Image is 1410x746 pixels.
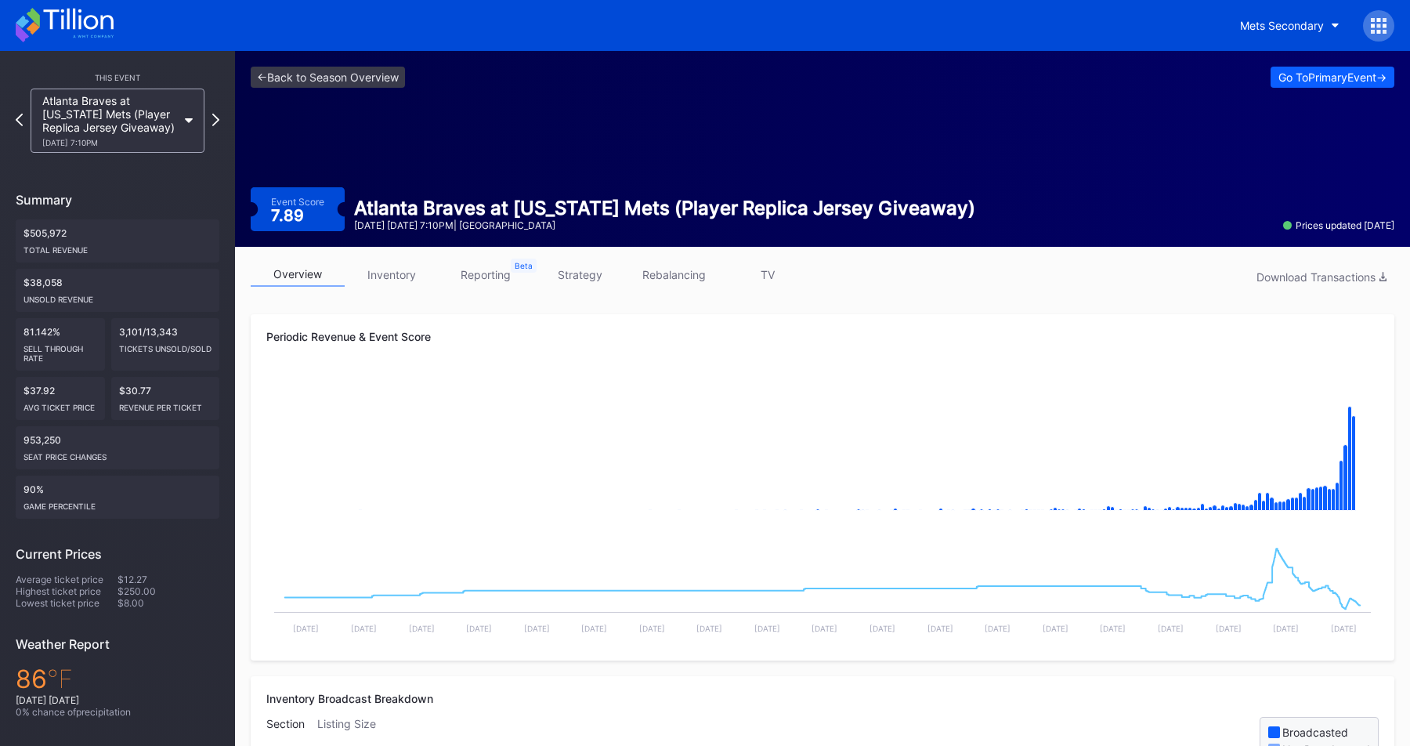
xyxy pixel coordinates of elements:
div: 7.89 [271,208,308,223]
div: Total Revenue [23,239,211,255]
div: Download Transactions [1256,270,1386,284]
a: strategy [533,263,627,287]
text: [DATE] [351,624,377,633]
div: $38,058 [16,269,219,312]
div: This Event [16,73,219,82]
div: $37.92 [16,377,105,420]
text: [DATE] [869,624,895,633]
div: [DATE] 7:10PM [42,138,177,147]
div: Atlanta Braves at [US_STATE] Mets (Player Replica Jersey Giveaway) [354,197,975,219]
text: [DATE] [1100,624,1126,633]
div: Broadcasted [1282,726,1348,739]
div: $8.00 [117,597,219,609]
text: [DATE] [927,624,953,633]
a: TV [721,263,815,287]
div: Periodic Revenue & Event Score [266,330,1379,343]
text: [DATE] [409,624,435,633]
span: ℉ [47,664,73,694]
div: Average ticket price [16,574,117,585]
text: [DATE] [639,624,665,633]
div: Unsold Revenue [23,288,211,304]
text: [DATE] [812,624,837,633]
div: $505,972 [16,219,219,263]
div: Summary [16,192,219,208]
div: Avg ticket price [23,397,97,412]
div: 90% [16,476,219,519]
div: Go To Primary Event -> [1278,71,1386,84]
div: Lowest ticket price [16,597,117,609]
div: Mets Secondary [1240,19,1324,32]
div: Highest ticket price [16,585,117,597]
button: Go ToPrimaryEvent-> [1271,67,1394,88]
div: Current Prices [16,546,219,562]
div: 3,101/13,343 [111,318,219,371]
text: [DATE] [466,624,492,633]
a: <-Back to Season Overview [251,67,405,88]
svg: Chart title [266,527,1379,645]
div: $12.27 [117,574,219,585]
a: inventory [345,263,439,287]
text: [DATE] [293,624,319,633]
svg: Chart title [266,371,1379,527]
text: [DATE] [696,624,722,633]
div: 953,250 [16,426,219,469]
div: Event Score [271,196,324,208]
div: Inventory Broadcast Breakdown [266,692,1379,705]
text: [DATE] [1043,624,1068,633]
text: [DATE] [1158,624,1184,633]
div: seat price changes [23,446,211,462]
div: $250.00 [117,585,219,597]
text: [DATE] [1216,624,1242,633]
div: [DATE] [DATE] [16,694,219,706]
div: 81.142% [16,318,105,371]
button: Download Transactions [1249,266,1394,288]
div: 86 [16,664,219,694]
text: [DATE] [581,624,607,633]
text: [DATE] [1331,624,1357,633]
div: $30.77 [111,377,219,420]
div: Atlanta Braves at [US_STATE] Mets (Player Replica Jersey Giveaway) [42,94,177,147]
a: reporting [439,263,533,287]
a: overview [251,263,345,287]
div: 0 % chance of precipitation [16,706,219,718]
button: Mets Secondary [1228,11,1351,40]
a: rebalancing [627,263,721,287]
div: [DATE] [DATE] 7:10PM | [GEOGRAPHIC_DATA] [354,219,975,231]
text: [DATE] [524,624,550,633]
div: Revenue per ticket [119,397,211,412]
div: Game percentile [23,495,211,511]
div: Sell Through Rate [23,338,97,363]
text: [DATE] [985,624,1010,633]
div: Tickets Unsold/Sold [119,338,211,353]
text: [DATE] [754,624,780,633]
text: [DATE] [1273,624,1299,633]
div: Weather Report [16,636,219,652]
div: Prices updated [DATE] [1283,219,1394,231]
